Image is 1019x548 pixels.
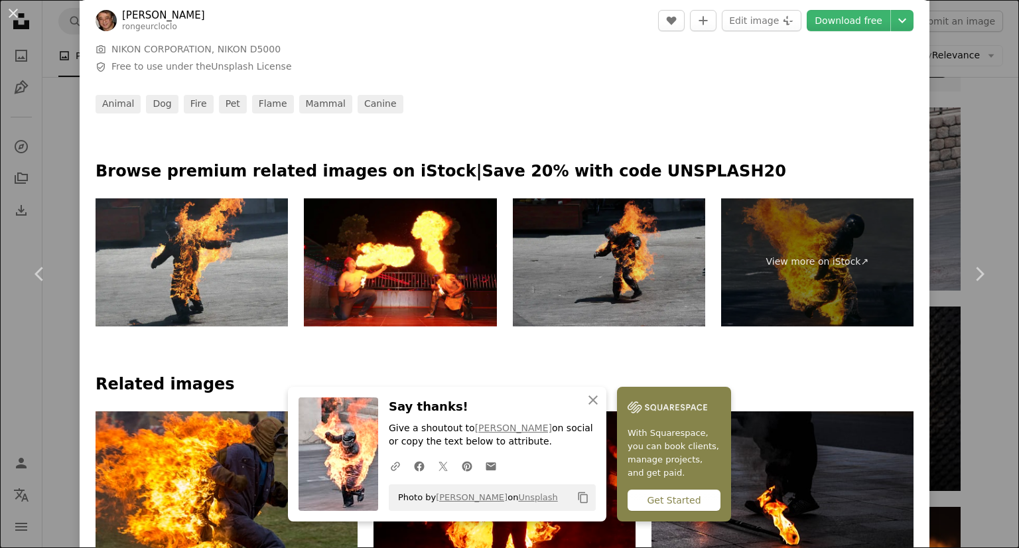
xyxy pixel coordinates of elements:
a: With Squarespace, you can book clients, manage projects, and get paid.Get Started [617,387,731,521]
p: Browse premium related images on iStock | Save 20% with code UNSPLASH20 [96,161,914,182]
a: A person in a fire suit running with a fireball [96,510,358,522]
a: fire [184,95,214,113]
img: Fire Eater Performance [304,198,496,327]
a: Unsplash License [211,61,291,72]
a: animal [96,95,141,113]
a: dog [146,95,178,113]
a: [PERSON_NAME] [122,9,205,22]
span: With Squarespace, you can book clients, manage projects, and get paid. [628,427,720,480]
span: Photo by on [391,487,558,508]
div: Get Started [628,490,720,511]
span: Free to use under the [111,60,292,74]
a: rongeurcloclo [122,22,177,31]
a: [PERSON_NAME] [436,492,508,502]
a: Share on Facebook [407,452,431,479]
a: mammal [299,95,352,113]
a: pet [219,95,247,113]
a: Share on Twitter [431,452,455,479]
a: flame [252,95,294,113]
a: Unsplash [518,492,557,502]
button: Like [658,10,685,31]
img: Man in a protective suit wrapped in flames [513,198,705,327]
a: [PERSON_NAME] [475,423,552,433]
a: Share over email [479,452,503,479]
img: Man on Fire [96,198,288,327]
img: file-1747939142011-51e5cc87e3c9 [628,397,707,417]
button: Edit image [722,10,801,31]
a: canine [358,95,403,113]
button: Add to Collection [690,10,716,31]
a: man in black jacket standing near bonfire [651,485,914,497]
a: Next [939,210,1019,338]
a: View more on iStock↗ [721,198,914,327]
button: Copy to clipboard [572,486,594,509]
button: Choose download size [891,10,914,31]
img: Go to claude elmoznino's profile [96,10,117,31]
h4: Related images [96,374,914,395]
a: Share on Pinterest [455,452,479,479]
a: Download free [807,10,890,31]
p: Give a shoutout to on social or copy the text below to attribute. [389,422,596,448]
button: NIKON CORPORATION, NIKON D5000 [111,43,281,56]
h3: Say thanks! [389,397,596,417]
